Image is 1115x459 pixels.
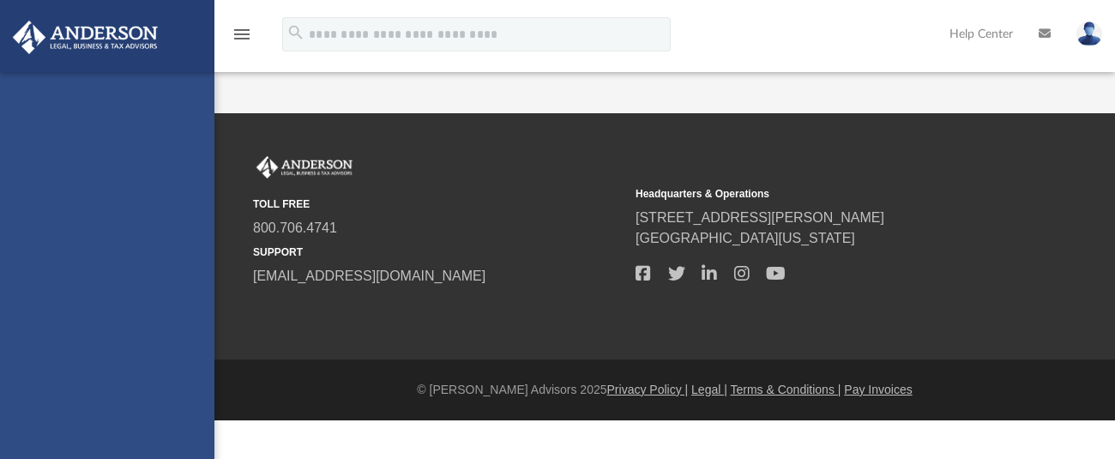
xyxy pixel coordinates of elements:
[8,21,163,54] img: Anderson Advisors Platinum Portal
[1076,21,1102,46] img: User Pic
[232,33,252,45] a: menu
[214,381,1115,399] div: © [PERSON_NAME] Advisors 2025
[253,269,485,283] a: [EMAIL_ADDRESS][DOMAIN_NAME]
[253,196,624,212] small: TOLL FREE
[253,245,624,260] small: SUPPORT
[286,23,305,42] i: search
[253,156,356,178] img: Anderson Advisors Platinum Portal
[232,24,252,45] i: menu
[691,383,727,396] a: Legal |
[636,210,884,225] a: [STREET_ADDRESS][PERSON_NAME]
[844,383,912,396] a: Pay Invoices
[636,186,1006,202] small: Headquarters & Operations
[731,383,841,396] a: Terms & Conditions |
[253,220,337,235] a: 800.706.4741
[636,231,855,245] a: [GEOGRAPHIC_DATA][US_STATE]
[607,383,689,396] a: Privacy Policy |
